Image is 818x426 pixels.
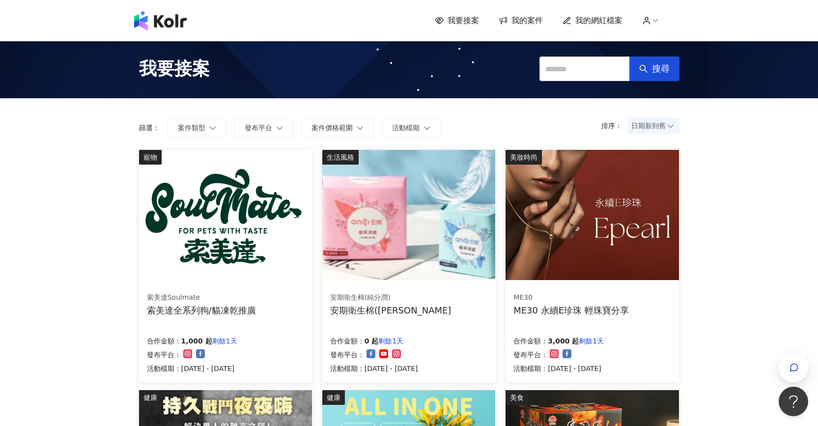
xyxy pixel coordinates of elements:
[652,63,670,74] span: 搜尋
[513,363,604,374] p: 活動檔期：[DATE] - [DATE]
[139,150,162,165] div: 寵物
[311,124,353,132] span: 案件價格範圍
[168,118,226,138] button: 案件類型
[548,335,579,347] p: 3,000 起
[563,15,622,26] a: 我的網紅檔案
[212,335,237,347] p: 剩餘1天
[448,15,479,26] span: 我要接案
[139,390,162,405] div: 健康
[629,57,679,81] button: 搜尋
[134,11,187,30] img: logo
[575,15,622,26] span: 我的網紅檔案
[513,349,548,361] p: 發布平台：
[147,349,181,361] p: 發布平台：
[506,150,542,165] div: 美妝時尚
[147,293,256,303] div: 索美達Soulmate
[392,124,420,132] span: 活動檔期
[147,335,181,347] p: 合作金額：
[245,124,272,132] span: 發布平台
[139,124,160,132] p: 篩選：
[147,304,256,316] div: 索美達全系列狗/貓凍乾推廣
[601,122,628,130] p: 排序：
[330,293,451,303] div: 安期衛生棉(純分潤)
[513,293,629,303] div: ME30
[330,349,365,361] p: 發布平台：
[330,363,418,374] p: 活動檔期：[DATE] - [DATE]
[378,335,403,347] p: 剩餘1天
[181,335,212,347] p: 1,000 起
[499,15,543,26] a: 我的案件
[779,387,808,416] iframe: Help Scout Beacon - Open
[579,335,604,347] p: 剩餘1天
[178,124,205,132] span: 案件類型
[639,64,648,73] span: search
[511,15,543,26] span: 我的案件
[513,304,629,316] div: ME30 永續E珍珠 輕珠寶分享
[382,118,441,138] button: 活動檔期
[139,57,210,81] span: 我要接案
[513,335,548,347] p: 合作金額：
[631,118,676,133] span: 日期新到舊
[506,390,528,405] div: 美食
[139,150,312,280] img: 索美達凍乾生食
[322,150,495,280] img: 安期衛生棉
[365,335,379,347] p: 0 起
[330,335,365,347] p: 合作金額：
[330,304,451,316] div: 安期衛生棉([PERSON_NAME]
[234,118,293,138] button: 發布平台
[147,363,237,374] p: 活動檔期：[DATE] - [DATE]
[301,118,374,138] button: 案件價格範圍
[322,150,359,165] div: 生活風格
[322,390,345,405] div: 健康
[506,150,678,280] img: ME30 永續E珍珠 系列輕珠寶
[435,15,479,26] a: 我要接案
